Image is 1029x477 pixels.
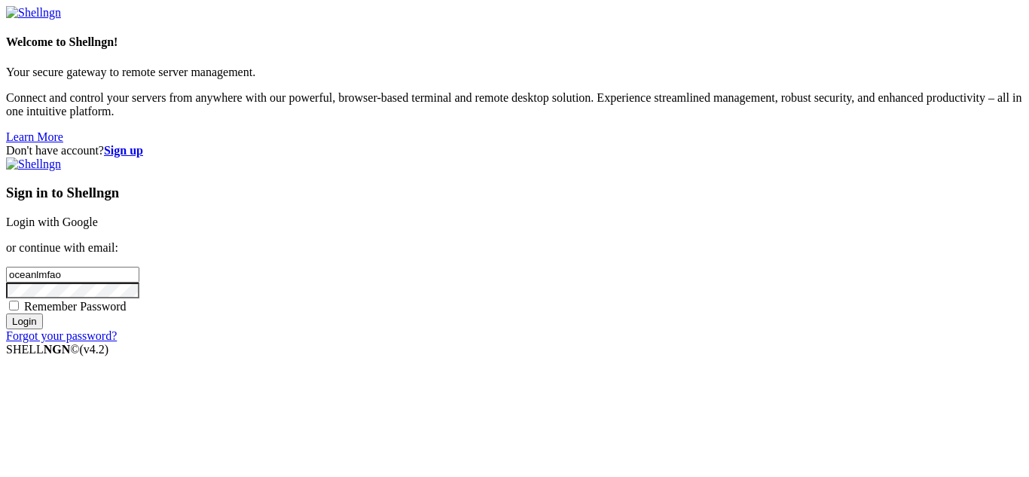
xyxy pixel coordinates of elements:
[44,343,71,356] b: NGN
[6,157,61,171] img: Shellngn
[6,144,1023,157] div: Don't have account?
[6,66,1023,79] p: Your secure gateway to remote server management.
[6,329,117,342] a: Forgot your password?
[24,300,127,313] span: Remember Password
[6,185,1023,201] h3: Sign in to Shellngn
[6,6,61,20] img: Shellngn
[80,343,109,356] span: 4.2.0
[6,241,1023,255] p: or continue with email:
[6,130,63,143] a: Learn More
[6,35,1023,49] h4: Welcome to Shellngn!
[6,216,98,228] a: Login with Google
[6,343,108,356] span: SHELL ©
[9,301,19,310] input: Remember Password
[6,91,1023,118] p: Connect and control your servers from anywhere with our powerful, browser-based terminal and remo...
[6,267,139,283] input: Email address
[6,313,43,329] input: Login
[104,144,143,157] a: Sign up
